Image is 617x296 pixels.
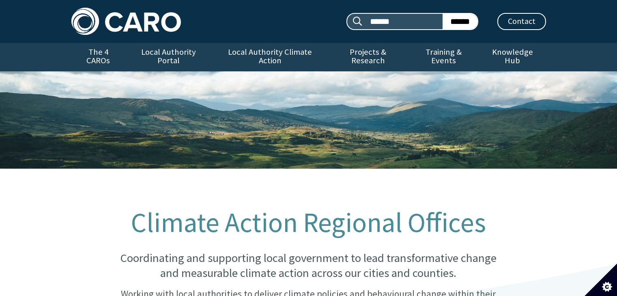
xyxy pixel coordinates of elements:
a: The 4 CAROs [71,43,125,71]
button: Set cookie preferences [585,264,617,296]
img: Caro logo [71,8,181,35]
h1: Climate Action Regional Offices [112,208,505,238]
p: Coordinating and supporting local government to lead transformative change and measurable climate... [112,251,505,281]
a: Local Authority Climate Action [212,43,328,71]
a: Projects & Research [328,43,408,71]
a: Knowledge Hub [479,43,546,71]
a: Contact [497,13,546,30]
a: Training & Events [408,43,479,71]
a: Local Authority Portal [125,43,212,71]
